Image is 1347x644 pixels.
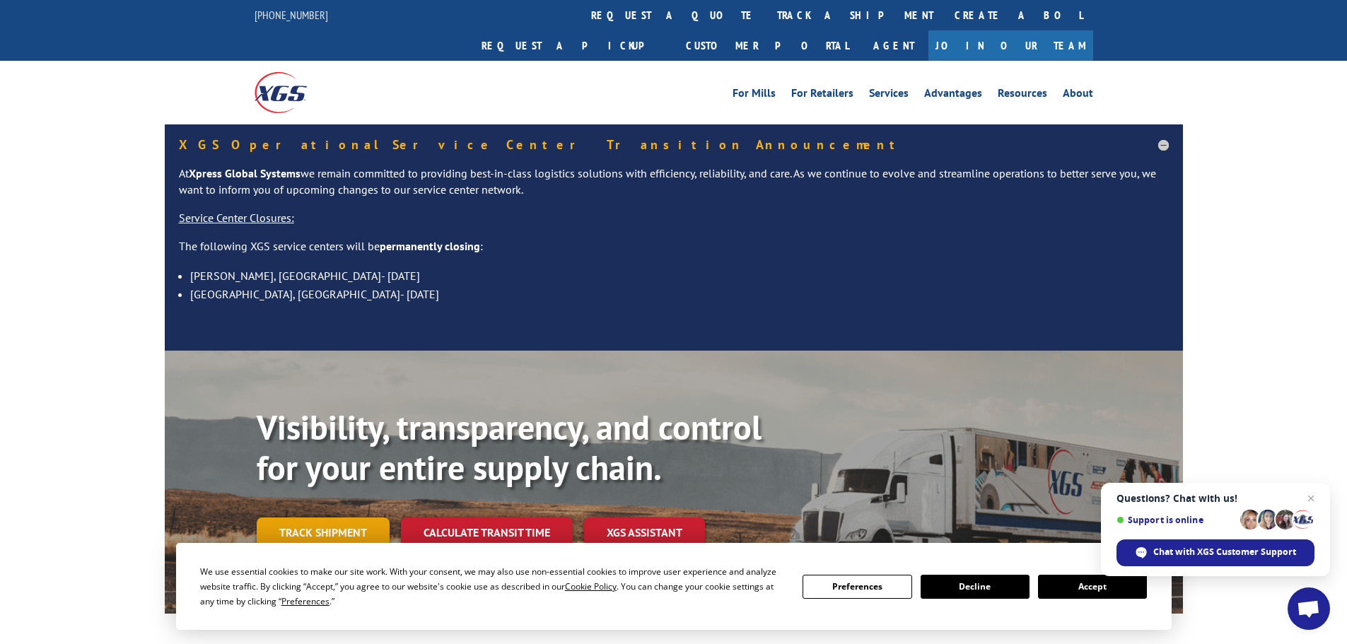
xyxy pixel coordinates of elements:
a: Open chat [1288,587,1330,630]
a: Join Our Team [928,30,1093,61]
span: Support is online [1116,515,1235,525]
a: For Mills [733,88,776,103]
a: Resources [998,88,1047,103]
a: XGS ASSISTANT [584,517,705,548]
li: [GEOGRAPHIC_DATA], [GEOGRAPHIC_DATA]- [DATE] [190,285,1169,303]
h5: XGS Operational Service Center Transition Announcement [179,139,1169,151]
div: Cookie Consent Prompt [176,543,1172,630]
button: Accept [1038,575,1147,599]
a: Advantages [924,88,982,103]
button: Decline [921,575,1030,599]
b: Visibility, transparency, and control for your entire supply chain. [257,405,762,490]
span: Cookie Policy [565,580,617,592]
span: Chat with XGS Customer Support [1116,539,1314,566]
span: Chat with XGS Customer Support [1153,546,1296,558]
a: For Retailers [791,88,853,103]
a: Agent [859,30,928,61]
li: [PERSON_NAME], [GEOGRAPHIC_DATA]- [DATE] [190,267,1169,285]
p: The following XGS service centers will be : [179,238,1169,267]
a: [PHONE_NUMBER] [255,8,328,22]
a: Services [869,88,909,103]
a: Request a pickup [471,30,675,61]
a: Calculate transit time [401,517,573,548]
a: Track shipment [257,517,390,547]
a: About [1063,88,1093,103]
div: We use essential cookies to make our site work. With your consent, we may also use non-essential ... [200,564,786,609]
span: Preferences [281,595,330,607]
p: At we remain committed to providing best-in-class logistics solutions with efficiency, reliabilit... [179,165,1169,211]
a: Customer Portal [675,30,859,61]
strong: permanently closing [380,239,480,253]
u: Service Center Closures: [179,211,294,225]
strong: Xpress Global Systems [189,166,301,180]
button: Preferences [803,575,911,599]
span: Questions? Chat with us! [1116,493,1314,504]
